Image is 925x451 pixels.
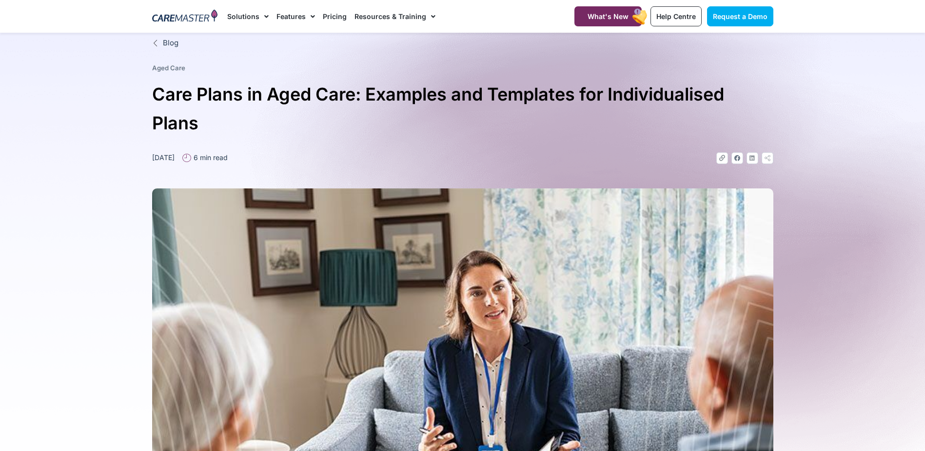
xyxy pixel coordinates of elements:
[152,38,773,49] a: Blog
[191,152,228,163] span: 6 min read
[152,80,773,138] h1: Care Plans in Aged Care: Examples and Templates for Individualised Plans
[707,6,773,26] a: Request a Demo
[152,9,218,24] img: CareMaster Logo
[160,38,178,49] span: Blog
[152,64,185,72] a: Aged Care
[574,6,642,26] a: What's New
[650,6,702,26] a: Help Centre
[152,153,175,162] time: [DATE]
[713,12,768,20] span: Request a Demo
[656,12,696,20] span: Help Centre
[588,12,629,20] span: What's New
